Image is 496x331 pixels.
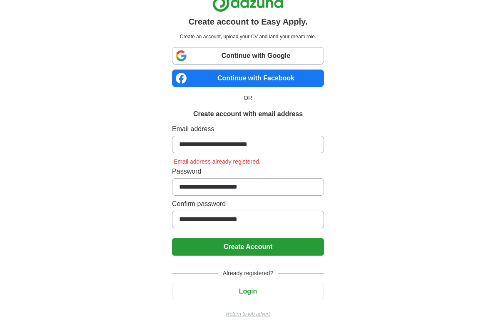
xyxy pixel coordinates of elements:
a: Return to job advert [172,310,324,318]
span: OR [239,94,257,102]
label: Confirm password [172,199,324,209]
label: Password [172,167,324,177]
a: Login [172,288,324,295]
span: Email address already registered. [172,158,262,165]
button: Create Account [172,238,324,256]
label: Email address [172,124,324,134]
a: Continue with Facebook [172,70,324,87]
h1: Create account with email address [193,109,303,119]
a: Continue with Google [172,47,324,65]
button: Login [172,283,324,300]
span: Already registered? [218,269,278,278]
p: Create an account, upload your CV and land your dream role. [174,33,322,40]
h1: Create account to Easy Apply. [189,15,308,28]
